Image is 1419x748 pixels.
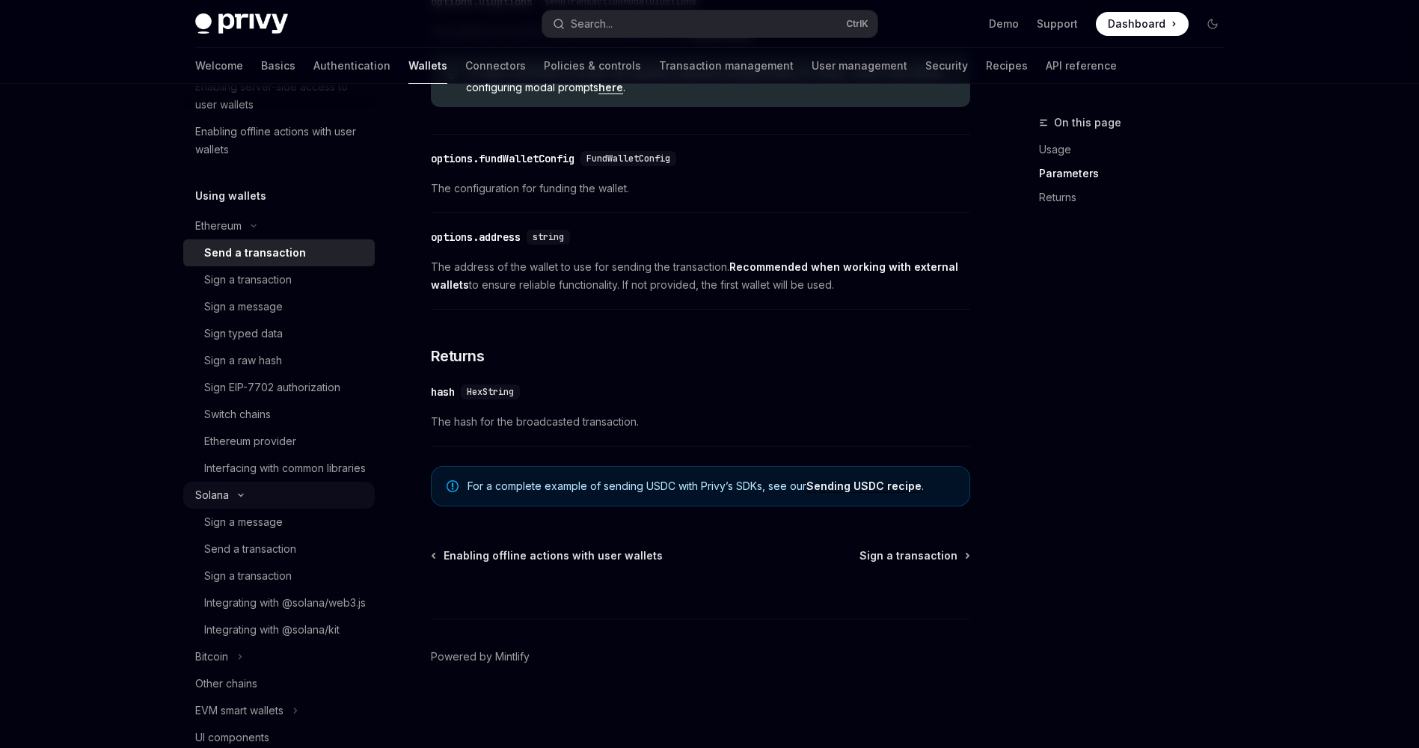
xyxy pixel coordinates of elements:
div: hash [431,384,455,399]
div: Sign a transaction [204,567,292,585]
a: Integrating with @solana/kit [183,616,375,643]
div: Solana [195,486,229,504]
div: Bitcoin [195,648,228,666]
a: Sending USDC recipe [806,479,922,493]
a: Other chains [183,670,375,697]
span: Sign a transaction [859,548,957,563]
a: API reference [1046,48,1117,84]
a: Transaction management [659,48,794,84]
button: Toggle Ethereum section [183,212,375,239]
a: Enabling offline actions with user wallets [183,118,375,163]
a: Recipes [986,48,1028,84]
span: FundWalletConfig [586,153,670,165]
a: Enabling offline actions with user wallets [432,548,663,563]
a: Policies & controls [544,48,641,84]
span: string [533,231,564,243]
span: On this page [1054,114,1121,132]
a: Sign a transaction [183,266,375,293]
a: Integrating with @solana/web3.js [183,589,375,616]
div: Sign a transaction [204,271,292,289]
button: Toggle Solana section [183,482,375,509]
a: Dashboard [1096,12,1189,36]
img: dark logo [195,13,288,34]
div: EVM smart wallets [195,702,284,720]
span: Ctrl K [846,18,868,30]
a: User management [812,48,907,84]
span: HexString [467,386,514,398]
div: options.fundWalletConfig [431,151,574,166]
div: Sign EIP-7702 authorization [204,378,340,396]
a: Sign EIP-7702 authorization [183,374,375,401]
div: Interfacing with common libraries [204,459,366,477]
a: Security [925,48,968,84]
a: Powered by Mintlify [431,649,530,664]
div: Enabling offline actions with user wallets [195,123,366,159]
a: Basics [261,48,295,84]
button: Toggle dark mode [1201,12,1225,36]
a: Connectors [465,48,526,84]
div: Sign a message [204,298,283,316]
span: Enabling offline actions with user wallets [444,548,663,563]
a: Usage [1039,138,1236,162]
a: Sign a transaction [183,562,375,589]
div: Ethereum [195,217,242,235]
div: Integrating with @solana/kit [204,621,340,639]
div: Sign a raw hash [204,352,282,370]
a: Sign a message [183,293,375,320]
a: Authentication [313,48,390,84]
span: The address of the wallet to use for sending the transaction. to ensure reliable functionality. I... [431,258,970,294]
a: Sign a raw hash [183,347,375,374]
div: Send a transaction [204,540,296,558]
a: Interfacing with common libraries [183,455,375,482]
a: Support [1037,16,1078,31]
span: Dashboard [1108,16,1165,31]
a: Sign typed data [183,320,375,347]
a: here [598,81,623,94]
a: Sign a transaction [859,548,969,563]
a: Sign a message [183,509,375,536]
span: Returns [431,346,485,367]
h5: Using wallets [195,187,266,205]
div: Other chains [195,675,257,693]
a: Send a transaction [183,536,375,562]
div: Search... [571,15,613,33]
a: Returns [1039,186,1236,209]
div: Sign typed data [204,325,283,343]
a: Switch chains [183,401,375,428]
div: options.address [431,230,521,245]
button: Toggle EVM smart wallets section [183,697,375,724]
button: Open search [542,10,877,37]
div: Sign a message [204,513,283,531]
div: Switch chains [204,405,271,423]
a: Parameters [1039,162,1236,186]
span: The configuration for funding the wallet. [431,180,970,197]
span: For a complete example of sending USDC with Privy’s SDKs, see our . [468,479,954,494]
button: Toggle Bitcoin section [183,643,375,670]
a: Send a transaction [183,239,375,266]
a: Ethereum provider [183,428,375,455]
a: Welcome [195,48,243,84]
svg: Note [447,480,459,492]
div: Send a transaction [204,244,306,262]
span: The hash for the broadcasted transaction. [431,413,970,431]
div: Integrating with @solana/web3.js [204,594,366,612]
div: Ethereum provider [204,432,296,450]
div: UI components [195,729,269,747]
a: Wallets [408,48,447,84]
a: Demo [989,16,1019,31]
